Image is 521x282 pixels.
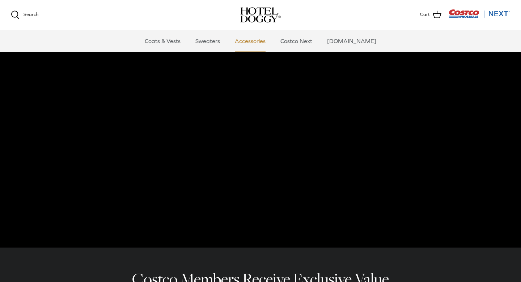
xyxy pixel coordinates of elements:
[420,11,430,18] span: Cart
[11,11,38,19] a: Search
[138,30,187,52] a: Coats & Vests
[420,10,441,20] a: Cart
[228,30,272,52] a: Accessories
[449,9,510,18] img: Costco Next
[240,7,281,22] a: hoteldoggy.com hoteldoggycom
[274,30,319,52] a: Costco Next
[449,14,510,19] a: Visit Costco Next
[24,12,38,17] span: Search
[240,7,281,22] img: hoteldoggycom
[189,30,226,52] a: Sweaters
[321,30,383,52] a: [DOMAIN_NAME]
